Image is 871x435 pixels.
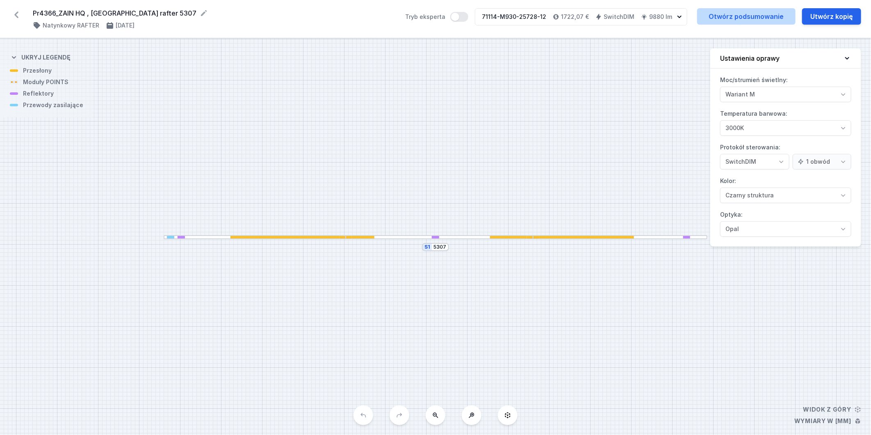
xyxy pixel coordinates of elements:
[649,13,672,21] h4: 9880 lm
[475,8,687,25] button: 71114-M930-25728-121722,07 €SwitchDIM9880 lm
[710,48,861,69] button: Ustawienia oprawy
[43,21,99,30] h4: Natynkowy RAFTER
[33,8,395,18] form: Pr4366_ZAIN HQ , [GEOGRAPHIC_DATA] rafter 5307
[10,47,71,66] button: Ukryj legendę
[561,13,589,21] h4: 1722,07 €
[720,73,851,102] label: Moc/strumień świetlny:
[200,9,208,17] button: Edytuj nazwę projektu
[802,8,861,25] button: Utwórz kopię
[720,221,851,237] select: Optyka:
[604,13,634,21] h4: SwitchDIM
[116,21,135,30] h4: [DATE]
[433,244,447,250] input: Wymiar [mm]
[720,208,851,237] label: Optyka:
[720,87,851,102] select: Moc/strumień świetlny:
[720,154,789,169] select: Protokół sterowania:
[720,174,851,203] label: Kolor:
[720,107,851,136] label: Temperatura barwowa:
[793,154,851,169] select: Protokół sterowania:
[720,141,851,169] label: Protokół sterowania:
[482,13,546,21] div: 71114-M930-25728-12
[450,12,468,22] button: Tryb eksperta
[720,188,851,203] select: Kolor:
[405,12,468,22] label: Tryb eksperta
[720,120,851,136] select: Temperatura barwowa:
[697,8,796,25] a: Otwórz podsumowanie
[720,53,780,63] h4: Ustawienia oprawy
[21,53,71,62] h4: Ukryj legendę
